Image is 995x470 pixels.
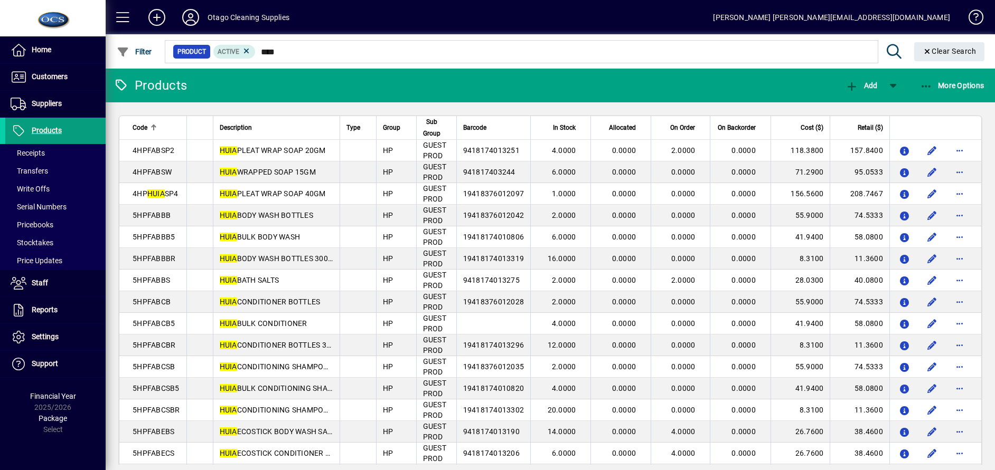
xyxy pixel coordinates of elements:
[423,379,446,398] span: GUEST PROD
[463,406,524,414] span: 19418174013302
[383,254,393,263] span: HP
[463,122,486,133] span: Barcode
[924,228,941,245] button: Edit
[220,384,237,392] em: HUIA
[731,298,756,306] span: 0.0000
[771,248,830,270] td: 8.3100
[208,9,289,26] div: Otago Cleaning Supplies
[133,122,180,133] div: Code
[463,168,515,176] span: 941817403244
[5,234,106,252] a: Stocktakes
[463,122,524,133] div: Barcode
[423,314,446,333] span: GUEST PROD
[133,122,147,133] span: Code
[830,291,889,313] td: 74.5333
[924,207,941,224] button: Edit
[463,254,524,263] span: 19418174013319
[731,254,756,263] span: 0.0000
[924,445,941,462] button: Edit
[671,254,696,263] span: 0.0000
[423,335,446,354] span: GUEST PROD
[463,341,524,349] span: 19418174013296
[11,149,45,157] span: Receipts
[830,161,889,183] td: 95.0533
[133,298,171,306] span: 5HPFABCB
[951,423,968,440] button: More options
[423,271,446,290] span: GUEST PROD
[463,362,524,371] span: 19418376012035
[11,238,53,247] span: Stocktakes
[220,362,363,371] span: CONDITIONING SHAMPOO BOTTLES
[220,341,346,349] span: CONDITIONER BOTTLES 300ML
[771,205,830,226] td: 55.9000
[537,122,585,133] div: In Stock
[11,203,67,211] span: Serial Numbers
[5,297,106,323] a: Reports
[671,427,696,436] span: 4.0000
[951,401,968,418] button: More options
[32,99,62,108] span: Suppliers
[731,384,756,392] span: 0.0000
[771,270,830,291] td: 28.0300
[830,378,889,399] td: 58.0800
[671,384,696,392] span: 0.0000
[5,198,106,216] a: Serial Numbers
[423,116,440,139] span: Sub Group
[924,293,941,310] button: Edit
[383,189,393,198] span: HP
[220,211,313,219] span: BODY WASH BOTTLES
[961,2,982,36] a: Knowledge Base
[951,337,968,353] button: More options
[731,427,756,436] span: 0.0000
[951,250,968,267] button: More options
[830,270,889,291] td: 40.0800
[612,298,636,306] span: 0.0000
[383,211,393,219] span: HP
[830,334,889,356] td: 11.3600
[463,449,520,457] span: 9418174013206
[612,189,636,198] span: 0.0000
[671,449,696,457] span: 4.0000
[731,449,756,457] span: 0.0000
[731,276,756,284] span: 0.0000
[463,276,520,284] span: 9418174013275
[383,298,393,306] span: HP
[220,189,326,198] span: PLEAT WRAP SOAP 40GM
[951,228,968,245] button: More options
[220,449,237,457] em: HUIA
[220,298,237,306] em: HUIA
[220,168,237,176] em: HUIA
[951,445,968,462] button: More options
[220,168,316,176] span: WRAPPED SOAP 15GM
[220,122,252,133] span: Description
[671,276,696,284] span: 2.0000
[552,362,576,371] span: 2.0000
[133,168,172,176] span: 4HPFABSW
[552,189,576,198] span: 1.0000
[220,427,237,436] em: HUIA
[11,185,50,193] span: Write Offs
[552,319,576,328] span: 4.0000
[383,319,393,328] span: HP
[552,298,576,306] span: 2.0000
[463,146,520,155] span: 9418174013251
[11,256,62,265] span: Price Updates
[671,146,696,155] span: 2.0000
[924,315,941,332] button: Edit
[924,250,941,267] button: Edit
[11,167,48,175] span: Transfers
[548,254,576,263] span: 16.0000
[830,140,889,161] td: 157.8400
[147,189,165,198] em: HUIA
[423,206,446,225] span: GUEST PROD
[924,423,941,440] button: Edit
[383,276,393,284] span: HP
[5,252,106,270] a: Price Updates
[30,392,76,400] span: Financial Year
[924,142,941,159] button: Edit
[133,254,175,263] span: 5HPFABBBR
[771,313,830,334] td: 41.9400
[423,116,450,139] div: Sub Group
[32,305,58,314] span: Reports
[671,189,696,198] span: 0.0000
